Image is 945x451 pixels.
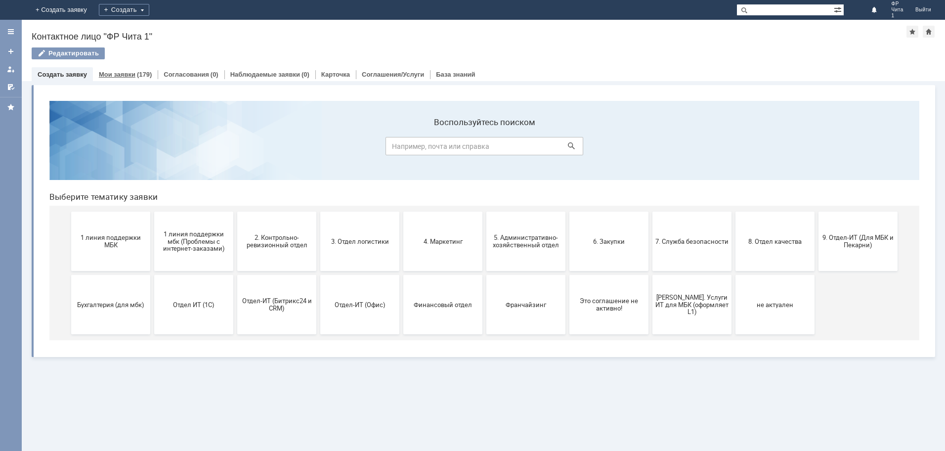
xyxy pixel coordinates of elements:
label: Воспользуйтесь поиском [344,24,542,34]
span: 4. Маркетинг [365,144,438,152]
button: 1 линия поддержки МБК [30,119,109,178]
span: 1 линия поддержки мбк (Проблемы с интернет-заказами) [116,137,189,159]
button: 6. Закупки [528,119,607,178]
span: 9. Отдел-ИТ (Для МБК и Пекарни) [780,141,853,156]
header: Выберите тематику заявки [8,99,878,109]
a: Соглашения/Услуги [362,71,424,78]
button: Франчайзинг [445,182,524,241]
div: Создать [99,4,149,16]
span: Отдел-ИТ (Офис) [282,208,355,215]
span: 2. Контрольно-ревизионный отдел [199,141,272,156]
span: 5. Административно-хозяйственный отдел [448,141,521,156]
button: Отдел-ИТ (Офис) [279,182,358,241]
span: 7. Служба безопасности [614,144,687,152]
div: Сделать домашней страницей [923,26,935,38]
button: Бухгалтерия (для мбк) [30,182,109,241]
span: 3. Отдел логистики [282,144,355,152]
div: Контактное лицо "ФР Чита 1" [32,32,906,42]
span: Чита [892,7,903,13]
input: Например, почта или справка [344,44,542,62]
span: 1 линия поддержки МБК [33,141,106,156]
span: Расширенный поиск [834,4,844,14]
div: (0) [301,71,309,78]
span: Франчайзинг [448,208,521,215]
a: Создать заявку [38,71,87,78]
a: База знаний [436,71,475,78]
button: 2. Контрольно-ревизионный отдел [196,119,275,178]
a: Наблюдаемые заявки [230,71,300,78]
span: не актуален [697,208,770,215]
a: Создать заявку [3,44,19,59]
span: Бухгалтерия (для мбк) [33,208,106,215]
a: Согласования [164,71,209,78]
span: Отдел ИТ (1С) [116,208,189,215]
span: 1 [892,13,903,19]
button: 9. Отдел-ИТ (Для МБК и Пекарни) [777,119,856,178]
a: Мои согласования [3,79,19,95]
span: Это соглашение не активно! [531,204,604,219]
button: Отдел-ИТ (Битрикс24 и CRM) [196,182,275,241]
span: 8. Отдел качества [697,144,770,152]
button: 5. Административно-хозяйственный отдел [445,119,524,178]
span: 6. Закупки [531,144,604,152]
span: ФР [892,1,903,7]
div: Добавить в избранное [906,26,918,38]
a: Мои заявки [99,71,135,78]
button: 3. Отдел логистики [279,119,358,178]
span: Финансовый отдел [365,208,438,215]
button: 4. Маркетинг [362,119,441,178]
button: Отдел ИТ (1С) [113,182,192,241]
button: Это соглашение не активно! [528,182,607,241]
button: 7. Служба безопасности [611,119,690,178]
span: [PERSON_NAME]. Услуги ИТ для МБК (оформляет L1) [614,200,687,223]
span: Отдел-ИТ (Битрикс24 и CRM) [199,204,272,219]
a: Карточка [321,71,350,78]
button: 1 линия поддержки мбк (Проблемы с интернет-заказами) [113,119,192,178]
button: [PERSON_NAME]. Услуги ИТ для МБК (оформляет L1) [611,182,690,241]
button: 8. Отдел качества [694,119,773,178]
button: не актуален [694,182,773,241]
div: (0) [211,71,218,78]
button: Финансовый отдел [362,182,441,241]
div: (179) [137,71,152,78]
a: Мои заявки [3,61,19,77]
